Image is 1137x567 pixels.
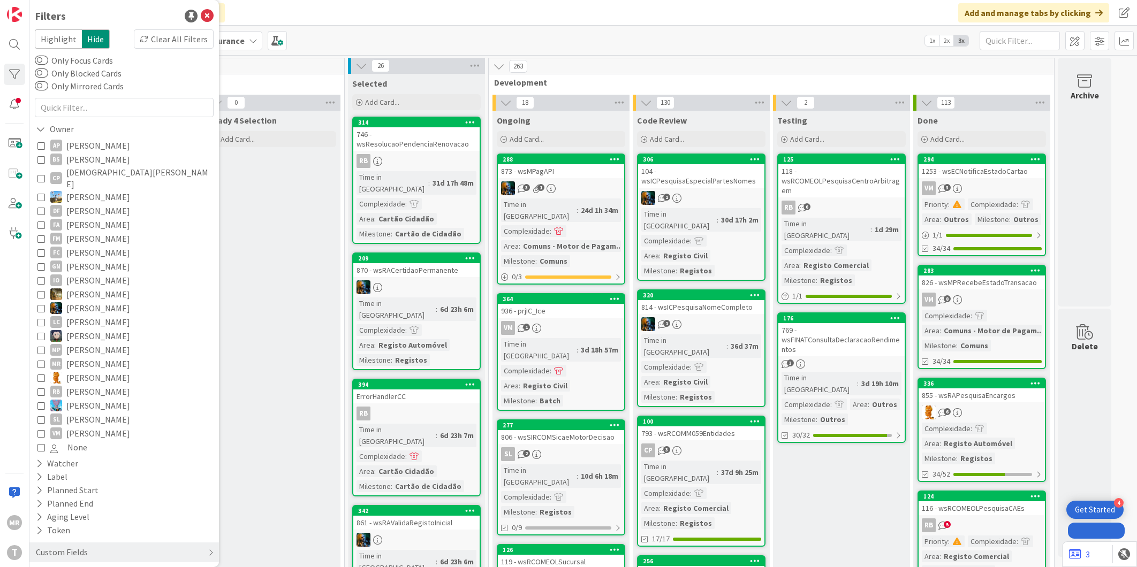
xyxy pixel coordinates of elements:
span: [PERSON_NAME] [66,139,130,152]
div: Milestone [922,340,956,351]
div: 288 [498,155,624,164]
div: 936 - prjIC_Ice [498,304,624,318]
div: 209 [353,254,480,263]
div: Milestone [501,395,535,407]
span: [PERSON_NAME] [66,371,130,385]
span: : [436,430,437,441]
span: : [436,303,437,315]
button: DG [PERSON_NAME] [37,190,211,204]
div: 314746 - wsResolucaoPendenciaRenovacao [353,118,480,151]
button: RL [PERSON_NAME] [37,371,211,385]
span: : [717,214,718,226]
span: : [870,224,872,235]
a: 176769 - wsFINATConsultaDeclaracaoRendimentosTime in [GEOGRAPHIC_DATA]:3d 19h 10mComplexidade:Are... [777,312,906,443]
span: : [519,380,520,392]
div: Registos [677,391,715,403]
span: : [799,259,801,271]
div: Batch [537,395,563,407]
span: [PERSON_NAME] [66,301,130,315]
div: VM [919,293,1045,307]
div: Area [641,250,659,262]
a: 314746 - wsResolucaoPendenciaRenovacaoRBTime in [GEOGRAPHIC_DATA]:31d 17h 48mComplexidade:Area:Ca... [352,117,481,244]
span: [PERSON_NAME] [66,218,130,232]
div: MP [50,344,62,356]
span: 3 [523,184,530,191]
span: : [676,391,677,403]
img: JC [50,288,62,300]
span: : [816,274,817,286]
div: 0/3 [498,270,624,283]
div: Cartão de Cidadão [392,228,464,240]
button: LS [PERSON_NAME] [37,329,211,343]
div: 394ErrorHandlerCC [353,380,480,403]
div: 793 - wsRCOMM059Entidades [638,426,764,440]
img: Visit kanbanzone.com [7,7,22,22]
div: 320814 - wsICPesquisaNomeCompleto [638,290,764,314]
span: : [948,198,950,210]
span: [PERSON_NAME] [66,259,130,273]
div: 364 [498,294,624,304]
div: 320 [638,290,764,300]
button: IO [PERSON_NAME] [37,273,211,287]
div: 36d 37m [728,340,761,352]
span: 30/32 [792,430,810,441]
div: Time in [GEOGRAPHIC_DATA] [357,171,428,195]
div: SL [50,413,62,425]
div: RB [353,154,480,168]
span: : [391,354,392,366]
div: Outros [869,399,900,410]
div: JC [638,191,764,205]
span: : [405,324,407,336]
div: 855 - wsRAPesquisaEncargos [919,388,1045,402]
div: 125 [783,156,905,163]
span: [PERSON_NAME] [66,329,130,343]
div: 6d 23h 6m [437,303,476,315]
a: 306104 - wsICPesquisaEspecialPartesNomesJCTime in [GEOGRAPHIC_DATA]:30d 17h 2mComplexidade:Area:R... [637,154,765,281]
span: 3 [944,184,951,191]
span: : [391,228,392,240]
span: : [550,225,551,237]
div: AP [50,140,62,151]
span: 1 [663,194,670,201]
a: 277806 - wsSIRCOMSicaeMotorDecisaoSLTime in [GEOGRAPHIC_DATA]:10d 6h 18mComplexidade:Milestone:Re... [497,419,625,535]
div: Outros [941,213,972,225]
div: 314 [358,119,480,126]
div: 277 [503,422,624,429]
div: Priority [922,198,948,210]
div: RB [357,407,370,420]
span: : [577,344,578,356]
img: JC [357,280,370,294]
button: JC [PERSON_NAME] [37,287,211,301]
div: VM [501,321,515,335]
span: [PERSON_NAME] [66,190,130,204]
div: 125118 - wsRCOMEOLPesquisaCentroArbitragem [778,155,905,197]
span: : [577,204,578,216]
div: 394 [358,381,480,388]
div: 30d 17h 2m [718,214,761,226]
img: JC [641,191,655,205]
div: LC [50,316,62,328]
div: 209 [358,255,480,262]
span: : [535,255,537,267]
button: RB [PERSON_NAME] [37,385,211,399]
div: VM [50,427,62,439]
div: IO [50,274,62,286]
div: 2941253 - wsECNotificaEstadoCartao [919,155,1045,178]
div: 306 [638,155,764,164]
button: Only Focus Cards [35,55,48,66]
div: FA [50,219,62,231]
label: Only Blocked Cards [35,67,122,80]
input: Quick Filter... [980,31,1060,50]
div: VM [919,181,1045,195]
input: Quick Filter... [35,98,214,117]
img: SF [50,400,62,411]
span: : [550,365,551,377]
div: Time in [GEOGRAPHIC_DATA] [357,297,436,321]
button: SF [PERSON_NAME] [37,399,211,412]
div: 336 [919,379,1045,388]
div: JC [638,317,764,331]
div: 176769 - wsFINATConsultaDeclaracaoRendimentos [778,313,905,356]
a: 336855 - wsRAPesquisaEncargosRLComplexidade:Area:Registo AutomóvelMilestone:Registos34/52 [918,378,1046,482]
span: [PERSON_NAME] [66,343,130,357]
img: LS [50,330,62,342]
